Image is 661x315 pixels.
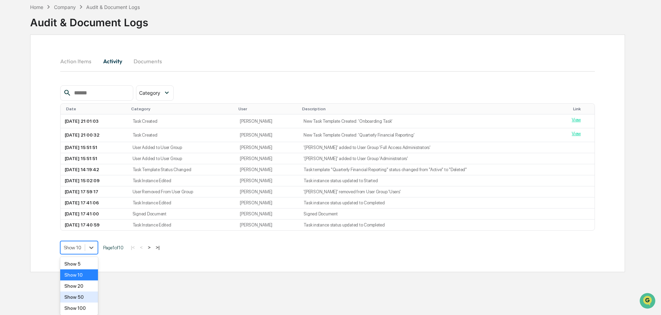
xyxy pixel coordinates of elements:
td: Task Instance Edited [128,197,236,209]
td: [PERSON_NAME] [236,197,299,209]
td: User Added to User Group [128,153,236,164]
td: Signed Document [128,209,236,220]
span: Data Lookup [14,100,44,107]
span: Preclearance [14,87,45,94]
div: User [238,106,297,111]
div: 🖐️ [7,88,12,93]
div: Start new chat [24,53,114,60]
p: How can we help? [7,15,126,26]
td: [DATE] 15:51:51 [61,142,128,153]
td: [DATE] 17:41:00 [61,209,128,220]
span: Page 1 of 10 [103,245,124,250]
a: 🗄️Attestations [47,84,89,97]
td: Task instance status updated to Completed [299,197,568,209]
td: [DATE] 15:02:09 [61,175,128,186]
a: Powered byPylon [49,117,84,122]
div: Category [131,106,233,111]
td: Task instance status updated to Started [299,175,568,186]
div: Date [66,106,125,111]
iframe: Open customer support [639,292,658,311]
button: Activity [97,53,128,70]
td: [PERSON_NAME] [236,220,299,230]
button: |< [129,244,137,250]
td: Task Instance Edited [128,220,236,230]
span: Category [139,90,160,96]
td: [DATE] 21:00:32 [61,128,128,142]
div: Audit & Document Logs [30,11,148,29]
a: View [572,131,581,136]
td: '[PERSON_NAME]' added to User Group 'Full Access Administrators' [299,142,568,153]
td: [DATE] 21:01:03 [61,114,128,128]
div: Show 100 [60,303,98,314]
td: [DATE] 17:59:17 [61,186,128,197]
button: > [146,244,153,250]
button: >| [154,244,162,250]
button: < [138,244,145,250]
img: 1746055101610-c473b297-6a78-478c-a979-82029cc54cd1 [7,53,19,65]
td: [DATE] 14:19:42 [61,164,128,175]
td: Task Created [128,128,236,142]
div: Audit & Document Logs [86,4,140,10]
td: User Added to User Group [128,142,236,153]
span: Attestations [57,87,86,94]
td: [DATE] 15:51:51 [61,153,128,164]
td: New Task Template Created: 'Onboarding Task' [299,114,568,128]
a: View [572,117,581,122]
td: Task template "Quarterly Financial Reporting" status changed from "Active" to "Deleted" [299,164,568,175]
div: secondary tabs example [60,53,595,70]
div: Show 10 [60,269,98,280]
td: Signed Document [299,209,568,220]
div: 🗄️ [50,88,56,93]
div: Show 50 [60,291,98,303]
td: Task Instance Edited [128,175,236,186]
td: [DATE] 17:40:59 [61,220,128,230]
div: 🔎 [7,101,12,106]
td: Task Template Status Changed [128,164,236,175]
div: Description [302,106,565,111]
td: [PERSON_NAME] [236,175,299,186]
button: Documents [128,53,167,70]
a: 🔎Data Lookup [4,98,46,110]
div: Link [573,106,592,111]
button: Start new chat [118,55,126,63]
div: Show 20 [60,280,98,291]
div: Company [54,4,76,10]
td: Task instance status updated to Completed [299,220,568,230]
td: [PERSON_NAME] [236,186,299,197]
td: '[PERSON_NAME]' added to User Group 'Administrators' [299,153,568,164]
td: [PERSON_NAME] [236,209,299,220]
a: 🖐️Preclearance [4,84,47,97]
td: [PERSON_NAME] [236,114,299,128]
td: [PERSON_NAME] [236,128,299,142]
td: User Removed From User Group [128,186,236,197]
td: [PERSON_NAME] [236,164,299,175]
td: '[PERSON_NAME]' removed from User Group 'Users' [299,186,568,197]
td: Task Created [128,114,236,128]
td: [PERSON_NAME] [236,153,299,164]
div: We're available if you need us! [24,60,88,65]
button: Action Items [60,53,97,70]
input: Clear [18,31,114,39]
div: Home [30,4,43,10]
td: [PERSON_NAME] [236,142,299,153]
div: Show 5 [60,258,98,269]
td: New Task Template Created: 'Quarterly Financial Reporting' [299,128,568,142]
span: Pylon [69,117,84,122]
td: [DATE] 17:41:06 [61,197,128,209]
